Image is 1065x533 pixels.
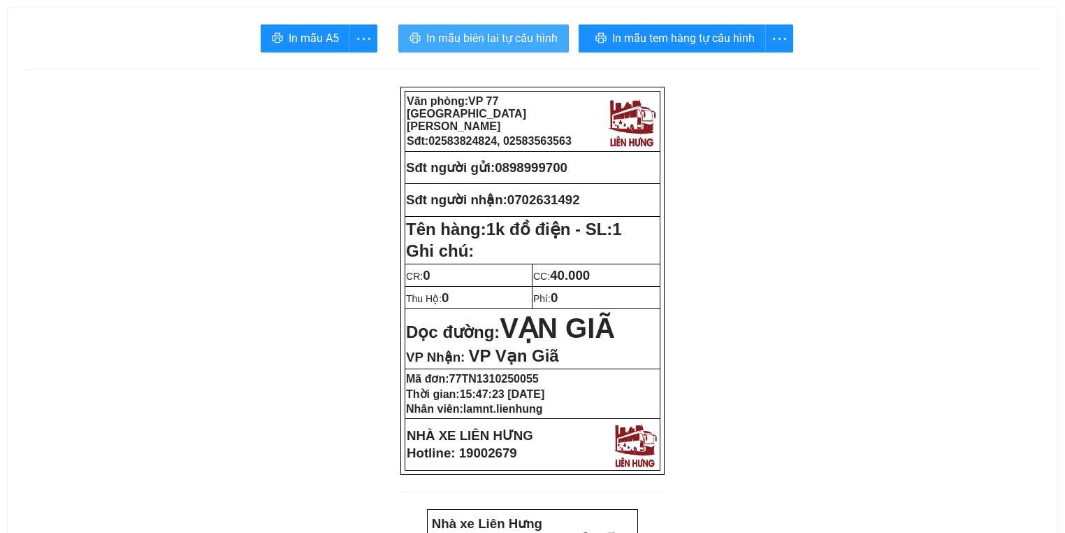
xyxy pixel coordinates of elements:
[426,29,558,47] span: In mẫu biên lai tự cấu hình
[533,271,590,282] span: CC:
[407,95,526,132] strong: Văn phòng:
[261,24,350,52] button: printerIn mẫu A5
[407,95,526,132] span: VP 77 [GEOGRAPHIC_DATA][PERSON_NAME]
[605,95,658,148] img: logo
[460,388,545,400] span: 15:47:23 [DATE]
[406,220,622,239] strong: Tên hàng:
[468,346,558,365] span: VP Vạn Giã
[766,30,792,48] span: more
[612,29,755,47] span: In mẫu tem hàng tự cấu hình
[428,135,572,147] span: 02583824824, 02583563563
[579,24,766,52] button: printerIn mẫu tem hàng tự cấu hình
[507,192,580,207] span: 0702631492
[449,373,539,385] span: 77TN1310250055
[272,32,283,45] span: printer
[406,403,543,415] strong: Nhân viên:
[611,420,659,469] img: logo
[550,268,590,283] span: 40.000
[612,220,621,239] span: 1
[407,428,533,443] strong: NHÀ XE LIÊN HƯNG
[551,290,558,305] span: 0
[407,446,517,460] strong: Hotline: 19002679
[410,32,421,45] span: printer
[432,516,542,531] strong: Nhà xe Liên Hưng
[406,350,465,364] span: VP Nhận:
[495,160,567,175] span: 0898999700
[406,160,495,175] strong: Sđt người gửi:
[486,220,622,239] span: 1k đồ điện - SL:
[765,24,793,52] button: more
[423,268,430,283] span: 0
[442,290,449,305] span: 0
[406,271,430,282] span: CR:
[406,192,507,207] strong: Sđt người nhận:
[500,313,615,343] span: VẠN GIÃ
[289,29,339,47] span: In mẫu A5
[406,373,539,385] strong: Mã đơn:
[533,293,558,304] span: Phí:
[595,32,607,45] span: printer
[407,135,572,147] strong: Sđt:
[349,24,377,52] button: more
[406,293,449,304] span: Thu Hộ:
[406,388,544,400] strong: Thời gian:
[406,241,474,260] span: Ghi chú:
[463,403,543,415] span: lamnt.lienhung
[406,322,615,341] strong: Dọc đường:
[350,30,377,48] span: more
[398,24,569,52] button: printerIn mẫu biên lai tự cấu hình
